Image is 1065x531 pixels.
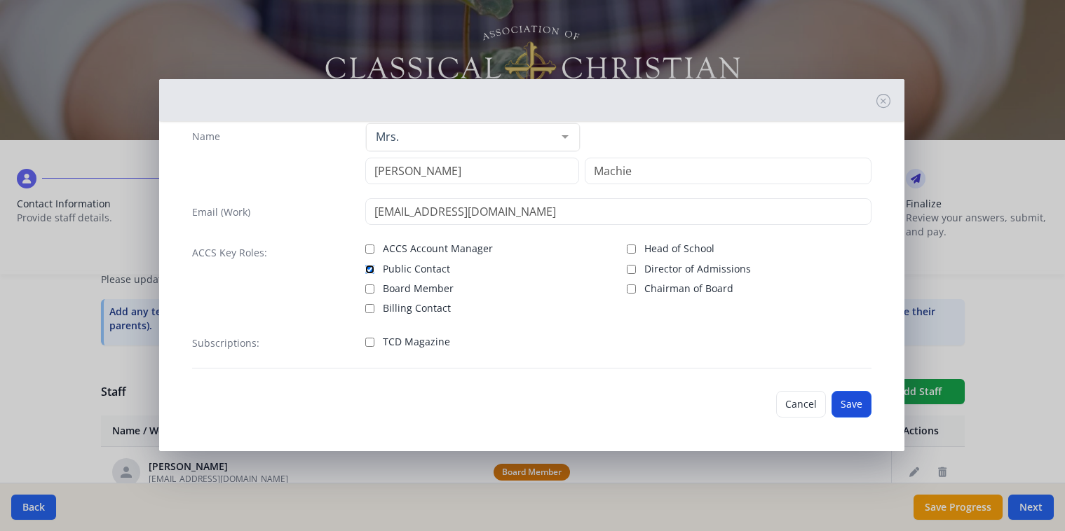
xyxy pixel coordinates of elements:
input: Chairman of Board [627,284,636,294]
input: contact@site.com [365,198,871,225]
span: ACCS Account Manager [383,242,493,256]
input: Head of School [627,244,636,254]
input: Last Name [585,158,871,184]
span: Board Member [383,282,454,296]
button: Save [832,391,871,418]
input: ACCS Account Manager [365,244,374,254]
button: Cancel [776,391,826,418]
label: ACCS Key Roles: [192,246,267,260]
span: Public Contact [383,262,450,276]
label: Name [192,130,220,144]
input: Billing Contact [365,304,374,313]
input: First Name [365,158,579,184]
span: Head of School [644,242,714,256]
label: Email (Work) [192,205,250,219]
span: Billing Contact [383,301,451,315]
input: Director of Admissions [627,265,636,274]
span: TCD Magazine [383,335,450,349]
input: TCD Magazine [365,338,374,347]
input: Board Member [365,284,374,294]
span: Chairman of Board [644,282,733,296]
span: Director of Admissions [644,262,751,276]
input: Public Contact [365,265,374,274]
label: Subscriptions: [192,336,259,350]
span: Mrs. [372,130,551,144]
